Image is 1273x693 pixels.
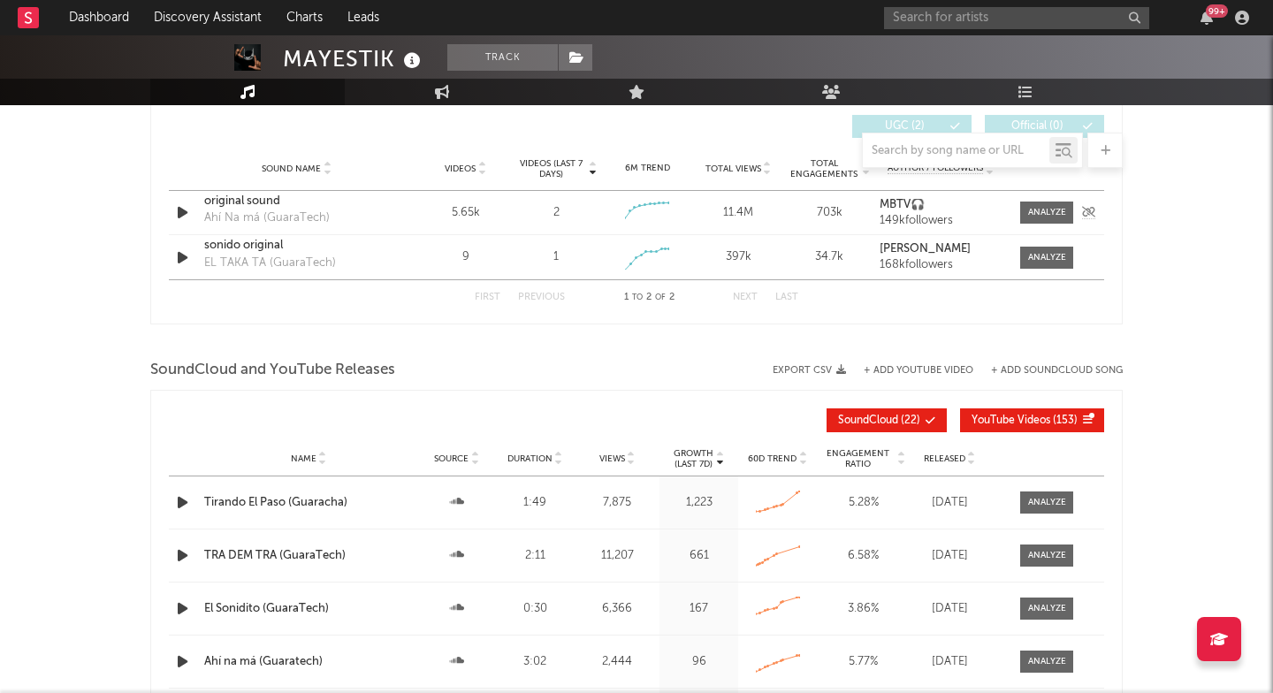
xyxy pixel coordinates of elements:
[775,293,798,302] button: Last
[852,115,972,138] button: UGC(2)
[262,164,321,174] span: Sound Name
[606,162,689,175] div: 6M Trend
[515,158,587,179] span: Videos (last 7 days)
[553,248,559,266] div: 1
[821,448,895,469] span: Engagement Ratio
[500,653,570,671] div: 3:02
[434,453,469,464] span: Source
[960,408,1104,432] button: YouTube Videos(153)
[579,600,656,618] div: 6,366
[996,121,1078,132] span: Official ( 0 )
[914,653,985,671] div: [DATE]
[838,415,920,426] span: ( 22 )
[1201,11,1213,25] button: 99+
[880,243,971,255] strong: [PERSON_NAME]
[600,287,697,308] div: 1 2 2
[579,494,656,512] div: 7,875
[773,365,846,376] button: Export CSV
[664,547,734,565] div: 661
[880,259,1002,271] div: 168k followers
[880,199,1002,211] a: MBTV🎧
[518,293,565,302] button: Previous
[864,366,973,376] button: + Add YouTube Video
[204,193,389,210] a: original sound
[475,293,500,302] button: First
[424,204,507,222] div: 5.65k
[821,600,905,618] div: 3.86 %
[204,255,336,272] div: EL TAKA TA (GuaraTech)
[204,209,330,227] div: Ahí Na má (GuaraTech)
[880,243,1002,255] a: [PERSON_NAME]
[880,215,1002,227] div: 149k followers
[500,600,570,618] div: 0:30
[204,600,413,618] a: El Sonidito (GuaraTech)
[888,163,983,174] span: Author / Followers
[204,547,413,565] a: TRA DEM TRA (GuaraTech)
[674,459,713,469] p: (Last 7d)
[789,248,871,266] div: 34.7k
[972,415,1050,426] span: YouTube Videos
[150,360,395,381] span: SoundCloud and YouTube Releases
[447,44,558,71] button: Track
[864,121,945,132] span: UGC ( 2 )
[579,653,656,671] div: 2,444
[973,366,1123,376] button: + Add SoundCloud Song
[821,547,905,565] div: 6.58 %
[204,494,413,512] a: Tirando El Paso (Guaracha)
[445,164,476,174] span: Videos
[664,494,734,512] div: 1,223
[884,7,1149,29] input: Search for artists
[553,204,560,222] div: 2
[748,453,797,464] span: 60D Trend
[697,204,780,222] div: 11.4M
[664,653,734,671] div: 96
[204,653,413,671] a: Ahí na má (Guaratech)
[914,547,985,565] div: [DATE]
[632,293,643,301] span: to
[424,248,507,266] div: 9
[705,164,761,174] span: Total Views
[863,144,1049,158] input: Search by song name or URL
[579,547,656,565] div: 11,207
[664,600,734,618] div: 167
[880,199,925,210] strong: MBTV🎧
[599,453,625,464] span: Views
[838,415,898,426] span: SoundCloud
[827,408,947,432] button: SoundCloud(22)
[991,366,1123,376] button: + Add SoundCloud Song
[789,204,871,222] div: 703k
[283,44,425,73] div: MAYESTIK
[821,653,905,671] div: 5.77 %
[972,415,1078,426] span: ( 153 )
[924,453,965,464] span: Released
[674,448,713,459] p: Growth
[914,494,985,512] div: [DATE]
[204,237,389,255] a: sonido original
[655,293,666,301] span: of
[291,453,316,464] span: Name
[697,248,780,266] div: 397k
[789,158,860,179] span: Total Engagements
[846,366,973,376] div: + Add YouTube Video
[985,115,1104,138] button: Official(0)
[821,494,905,512] div: 5.28 %
[733,293,758,302] button: Next
[500,494,570,512] div: 1:49
[500,547,570,565] div: 2:11
[914,600,985,618] div: [DATE]
[507,453,553,464] span: Duration
[1206,4,1228,18] div: 99 +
